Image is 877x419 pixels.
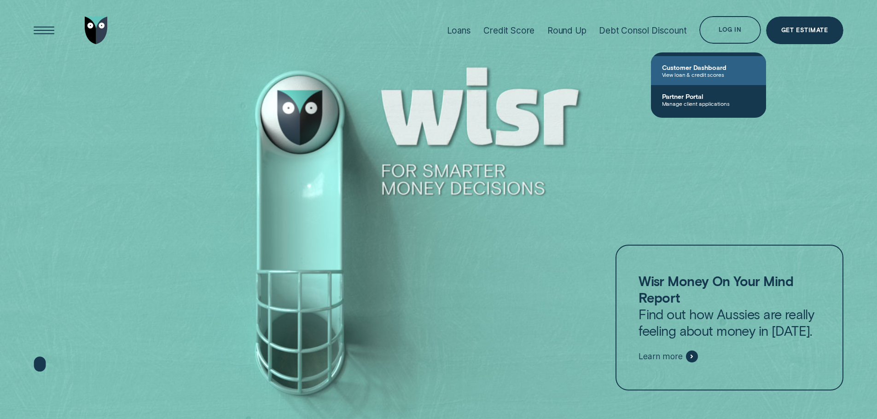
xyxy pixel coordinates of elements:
[447,25,471,36] div: Loans
[639,273,820,339] p: Find out how Aussies are really feeling about money in [DATE].
[699,16,761,44] button: Log in
[85,17,108,44] img: Wisr
[651,85,766,114] a: Partner PortalManage client applications
[662,71,755,78] span: View loan & credit scores
[30,17,58,44] button: Open Menu
[662,100,755,107] span: Manage client applications
[599,25,686,36] div: Debt Consol Discount
[483,25,534,36] div: Credit Score
[662,63,755,71] span: Customer Dashboard
[616,245,843,391] a: Wisr Money On Your Mind ReportFind out how Aussies are really feeling about money in [DATE].Learn...
[547,25,587,36] div: Round Up
[766,17,843,44] a: Get Estimate
[639,273,793,305] strong: Wisr Money On Your Mind Report
[651,56,766,85] a: Customer DashboardView loan & credit scores
[639,351,682,362] span: Learn more
[662,92,755,100] span: Partner Portal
